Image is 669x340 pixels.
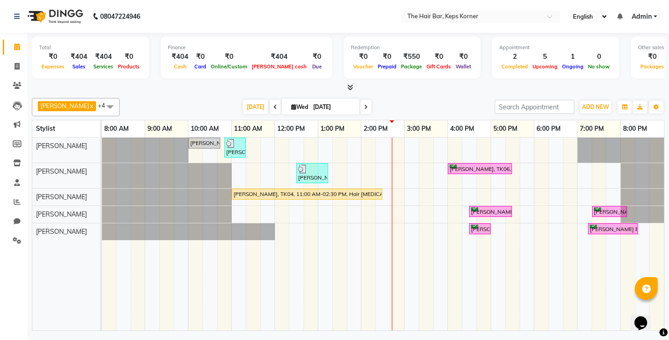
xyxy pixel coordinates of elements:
div: [PERSON_NAME], TK05, 10:00 AM-10:45 AM, Hair Wash Classic And Blast Dry [189,139,219,147]
a: 10:00 AM [188,122,221,135]
div: ₹0 [375,52,399,62]
div: [PERSON_NAME], TK07, 12:30 PM-01:15 PM, Hair Wash Premium And Blast Dry [297,165,327,182]
div: ₹550 [399,52,424,62]
a: x [89,102,93,109]
div: 5 [530,52,560,62]
span: Expenses [39,63,67,70]
div: ₹0 [192,52,208,62]
div: ₹0 [116,52,142,62]
span: Wed [289,103,310,110]
a: 6:00 PM [534,122,563,135]
b: 08047224946 [100,4,140,29]
div: ₹404 [67,52,91,62]
div: [PERSON_NAME], TK01, 04:30 PM-05:00 PM, Out Curls /Blow Dry (Medium Hair) [470,225,490,233]
span: Packages [638,63,666,70]
iframe: chat widget [631,304,660,331]
span: Stylist [36,124,55,133]
div: ₹0 [453,52,473,62]
span: Completed [499,63,530,70]
a: 12:00 PM [275,122,307,135]
img: logo [23,4,86,29]
span: [PERSON_NAME] [36,210,87,218]
div: ₹404 [249,52,309,62]
input: 2025-10-01 [310,100,356,114]
span: Wallet [453,63,473,70]
span: Upcoming [530,63,560,70]
span: [PERSON_NAME] [36,193,87,201]
div: 1 [560,52,586,62]
div: 0 [586,52,612,62]
div: ₹0 [424,52,453,62]
span: [PERSON_NAME] cash [249,63,309,70]
span: ADD NEW [582,103,609,110]
a: 7:00 PM [578,122,606,135]
div: ₹0 [208,52,249,62]
span: Voucher [351,63,375,70]
div: ₹0 [638,52,666,62]
div: [PERSON_NAME], TK06, 04:30 PM-05:30 PM, Pedicure / Premium [470,207,511,216]
span: Package [399,63,424,70]
a: 2:00 PM [361,122,390,135]
a: 11:00 AM [232,122,264,135]
span: Cash [172,63,189,70]
div: [PERSON_NAME] Bharadwada, TK03, 07:20 PM-08:10 PM, Gel Polish 10 Fingers [593,207,626,216]
div: [PERSON_NAME], TK06, 04:00 PM-05:30 PM, Touch Up 2 Inch Amonia Free [449,165,511,173]
span: Online/Custom [208,63,249,70]
div: ₹404 [91,52,116,62]
a: 9:00 AM [145,122,174,135]
span: [PERSON_NAME] [36,227,87,236]
div: [PERSON_NAME] Bharadwada, TK03, 07:15 PM-08:25 PM, Olaplex Stand Alone Treatment Medium Hair [589,225,637,233]
div: [PERSON_NAME], TK08, 10:50 AM-11:20 AM, P-Hair Wash Premium And Blast Dry [225,139,245,156]
span: [PERSON_NAME] [41,102,89,109]
span: [PERSON_NAME] [36,142,87,150]
span: [DATE] [243,100,268,114]
a: 8:00 PM [621,122,649,135]
span: [PERSON_NAME] [36,167,87,175]
span: +4 [98,102,112,109]
span: Sales [70,63,88,70]
a: 1:00 PM [318,122,347,135]
span: Gift Cards [424,63,453,70]
div: Appointment [499,44,612,52]
div: ₹404 [168,52,192,62]
button: ADD NEW [580,101,611,113]
div: [PERSON_NAME], TK04, 11:00 AM-02:30 PM, Hair [MEDICAL_DATA] Upto Waist Hair [233,190,381,198]
span: Products [116,63,142,70]
span: Prepaid [375,63,399,70]
div: ₹0 [351,52,375,62]
a: 5:00 PM [491,122,520,135]
span: Due [310,63,324,70]
span: Card [192,63,208,70]
span: Services [91,63,116,70]
input: Search Appointment [495,100,574,114]
div: ₹0 [39,52,67,62]
span: Admin [632,12,652,21]
div: 2 [499,52,530,62]
span: Ongoing [560,63,586,70]
div: ₹0 [309,52,325,62]
a: 4:00 PM [448,122,476,135]
div: Total [39,44,142,52]
span: No show [586,63,612,70]
a: 8:00 AM [102,122,131,135]
div: Redemption [351,44,473,52]
div: Finance [168,44,325,52]
a: 3:00 PM [405,122,433,135]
